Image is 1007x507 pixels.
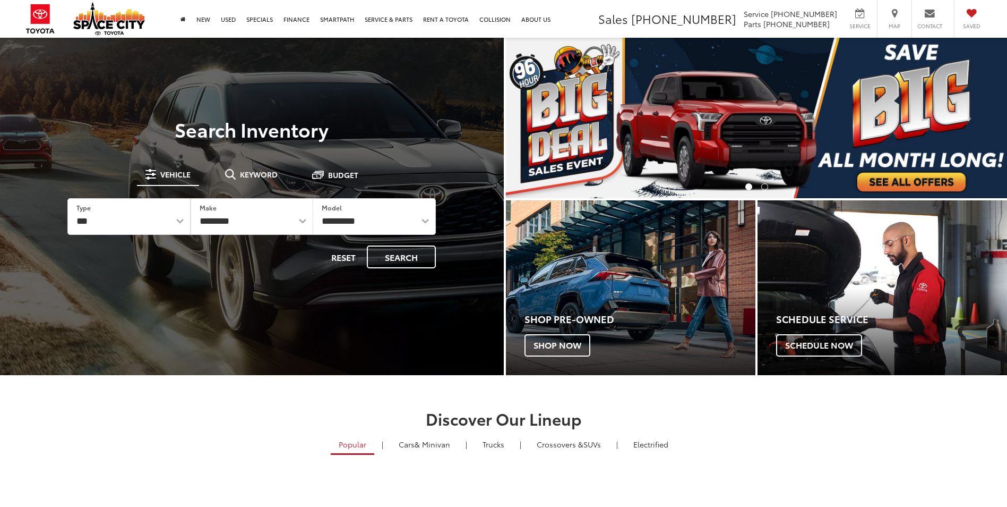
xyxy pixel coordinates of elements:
label: Model [322,203,342,212]
span: Shop Now [524,334,590,357]
button: Search [367,246,436,268]
label: Make [200,203,217,212]
h2: Discover Our Lineup [130,410,878,427]
h4: Schedule Service [776,314,1007,325]
li: Go to slide number 1. [745,183,752,190]
img: Space City Toyota [73,2,145,35]
span: [PHONE_NUMBER] [771,9,837,19]
a: Shop Pre-Owned Shop Now [506,200,755,375]
li: | [463,439,470,450]
li: | [517,439,524,450]
span: Crossovers & [537,439,583,450]
button: Click to view previous picture. [506,59,581,177]
span: Contact [917,22,942,30]
h3: Search Inventory [45,119,459,140]
span: Parts [744,19,761,29]
label: Type [76,203,91,212]
h4: Shop Pre-Owned [524,314,755,325]
span: [PHONE_NUMBER] [631,10,736,27]
span: Map [883,22,906,30]
li: | [614,439,621,450]
a: Cars [391,435,458,453]
a: Schedule Service Schedule Now [758,200,1007,375]
div: Toyota [506,200,755,375]
a: Popular [331,435,374,455]
span: & Minivan [415,439,450,450]
span: Budget [328,171,358,179]
a: Electrified [625,435,676,453]
span: Schedule Now [776,334,862,357]
span: Keyword [240,171,278,178]
button: Click to view next picture. [932,59,1007,177]
div: Toyota [758,200,1007,375]
li: | [379,439,386,450]
li: Go to slide number 2. [761,183,768,190]
button: Reset [322,246,365,268]
span: Service [848,22,872,30]
a: Trucks [475,435,512,453]
span: Service [744,9,769,19]
span: [PHONE_NUMBER] [763,19,830,29]
span: Saved [960,22,983,30]
a: SUVs [529,435,609,453]
span: Vehicle [160,171,191,178]
span: Sales [598,10,628,27]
